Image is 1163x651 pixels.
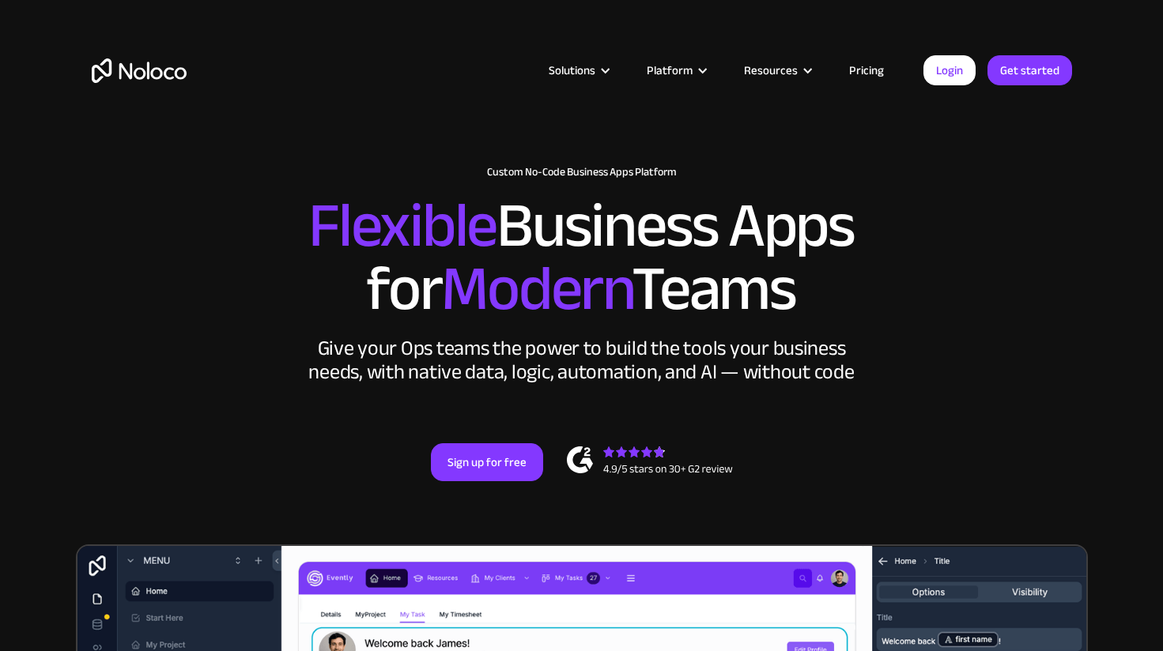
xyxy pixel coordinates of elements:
div: Give your Ops teams the power to build the tools your business needs, with native data, logic, au... [305,337,859,384]
span: Modern [441,230,632,348]
a: Pricing [829,60,904,81]
div: Solutions [529,60,627,81]
span: Flexible [308,167,497,284]
div: Platform [647,60,693,81]
div: Solutions [549,60,595,81]
a: Get started [987,55,1072,85]
h2: Business Apps for Teams [92,194,1072,321]
div: Resources [724,60,829,81]
a: home [92,58,187,83]
div: Platform [627,60,724,81]
a: Sign up for free [431,443,543,481]
a: Login [923,55,976,85]
div: Resources [744,60,798,81]
h1: Custom No-Code Business Apps Platform [92,166,1072,179]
